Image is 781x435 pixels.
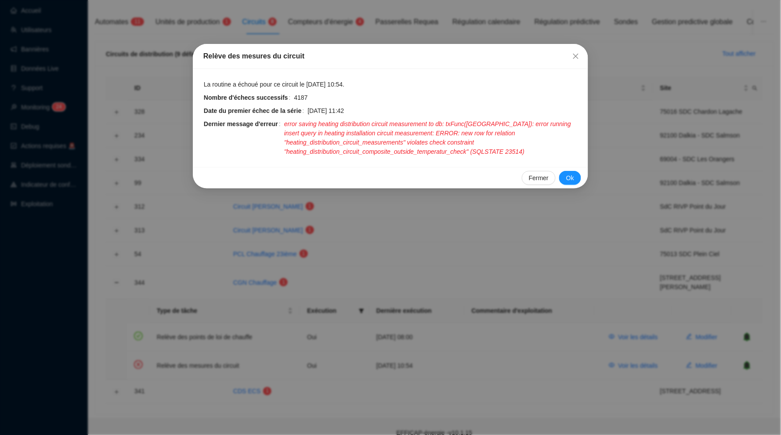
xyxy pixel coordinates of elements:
button: Fermer [522,171,556,185]
button: Close [569,49,583,63]
span: Fermer [569,53,583,60]
strong: Dernier message d'erreur [204,120,278,127]
span: La routine a échoué pour ce circuit le [DATE] 10:54. [204,80,344,89]
span: Ok [566,174,574,183]
span: close [572,53,579,60]
div: Relève des mesures du circuit [203,51,578,62]
span: Fermer [529,174,549,183]
strong: Date du premier échec de la série [204,107,302,114]
span: [DATE] 11:42 [307,106,344,116]
button: Ok [559,171,581,185]
strong: Nombre d'échecs successifs [204,94,288,101]
span: 4187 [294,93,308,102]
span: error saving heating distribution circuit measurement to db: txFunc([GEOGRAPHIC_DATA]): error run... [284,120,578,156]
